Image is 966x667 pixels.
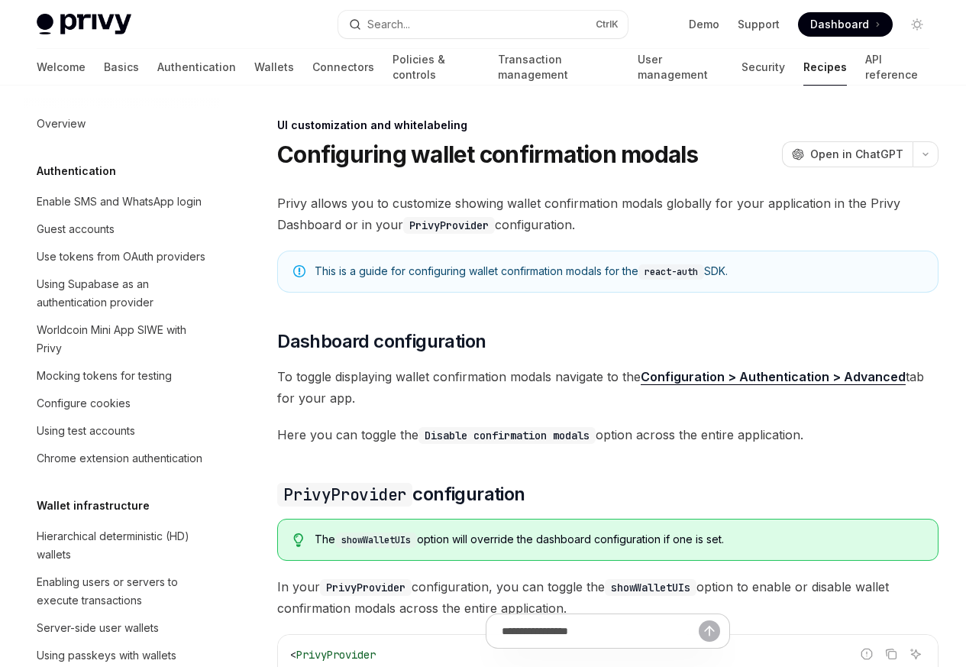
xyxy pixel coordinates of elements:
[905,12,929,37] button: Toggle dark mode
[810,147,903,162] span: Open in ChatGPT
[277,576,939,619] span: In your configuration, you can toggle the option to enable or disable wallet confirmation modals ...
[418,427,596,444] code: Disable confirmation modals
[24,362,220,390] a: Mocking tokens for testing
[638,49,724,86] a: User management
[24,316,220,362] a: Worldcoin Mini App SIWE with Privy
[24,215,220,243] a: Guest accounts
[37,619,159,637] div: Server-side user wallets
[596,18,619,31] span: Ctrl K
[277,118,939,133] div: UI customization and whitelabeling
[403,217,495,234] code: PrivyProvider
[277,483,412,507] code: PrivyProvider
[293,533,304,547] svg: Tip
[24,270,220,316] a: Using Supabase as an authentication provider
[24,614,220,642] a: Server-side user wallets
[605,579,696,596] code: showWalletUIs
[37,394,131,413] div: Configure cookies
[689,17,719,32] a: Demo
[393,49,480,86] a: Policies & controls
[104,49,139,86] a: Basics
[37,193,202,211] div: Enable SMS and WhatsApp login
[641,369,906,385] a: Configuration > Authentication > Advanced
[277,366,939,409] span: To toggle displaying wallet confirmation modals navigate to the tab for your app.
[37,248,205,266] div: Use tokens from OAuth providers
[24,110,220,138] a: Overview
[24,243,220,270] a: Use tokens from OAuth providers
[315,264,922,280] div: This is a guide for configuring wallet confirmation modals for the SDK.
[638,264,704,280] code: react-auth
[277,193,939,235] span: Privy allows you to customize showing wallet confirmation modals globally for your application in...
[498,49,619,86] a: Transaction management
[293,265,305,277] svg: Note
[37,449,202,468] div: Chrome extension authentication
[277,329,486,354] span: Dashboard configuration
[24,188,220,215] a: Enable SMS and WhatsApp login
[37,220,115,238] div: Guest accounts
[37,321,211,358] div: Worldcoin Mini App SIWE with Privy
[37,49,86,86] a: Welcome
[24,568,220,614] a: Enabling users or servers to execute transactions
[37,115,86,133] div: Overview
[741,49,785,86] a: Security
[37,275,211,312] div: Using Supabase as an authentication provider
[803,49,847,86] a: Recipes
[502,614,699,648] input: Ask a question...
[37,646,176,665] div: Using passkeys with wallets
[24,417,220,445] a: Using test accounts
[338,11,628,38] button: Open search
[699,620,720,642] button: Send message
[24,390,220,417] a: Configure cookies
[37,14,131,35] img: light logo
[37,497,150,515] h5: Wallet infrastructure
[24,445,220,472] a: Chrome extension authentication
[315,532,922,548] div: The option will override the dashboard configuration if one is set.
[335,533,417,548] code: showWalletUIs
[277,424,939,445] span: Here you can toggle the option across the entire application.
[37,367,172,385] div: Mocking tokens for testing
[798,12,893,37] a: Dashboard
[37,527,211,564] div: Hierarchical deterministic (HD) wallets
[810,17,869,32] span: Dashboard
[320,579,412,596] code: PrivyProvider
[277,141,699,168] h1: Configuring wallet confirmation modals
[157,49,236,86] a: Authentication
[367,15,410,34] div: Search...
[24,523,220,568] a: Hierarchical deterministic (HD) wallets
[277,482,525,507] span: configuration
[738,17,780,32] a: Support
[37,573,211,610] div: Enabling users or servers to execute transactions
[37,162,116,180] h5: Authentication
[865,49,929,86] a: API reference
[782,141,913,167] button: Open in ChatGPT
[254,49,294,86] a: Wallets
[37,422,135,440] div: Using test accounts
[312,49,374,86] a: Connectors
